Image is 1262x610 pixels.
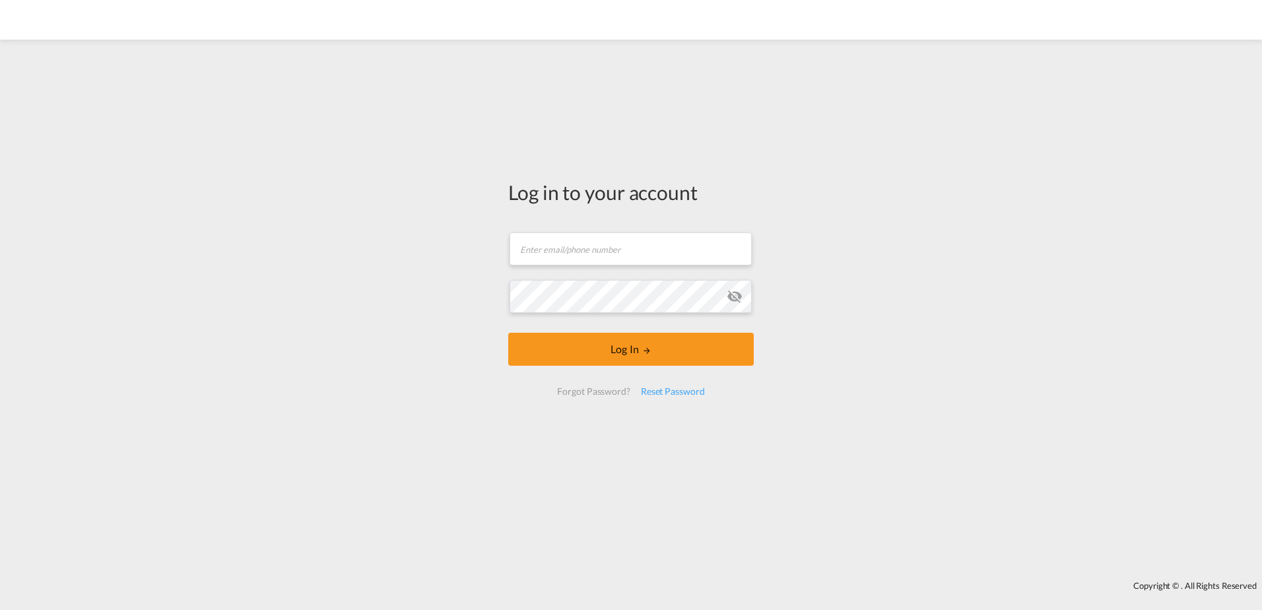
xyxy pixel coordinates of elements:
button: LOGIN [508,333,754,366]
div: Log in to your account [508,178,754,206]
div: Forgot Password? [552,380,635,403]
input: Enter email/phone number [510,232,752,265]
md-icon: icon-eye-off [727,288,743,304]
div: Reset Password [636,380,710,403]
